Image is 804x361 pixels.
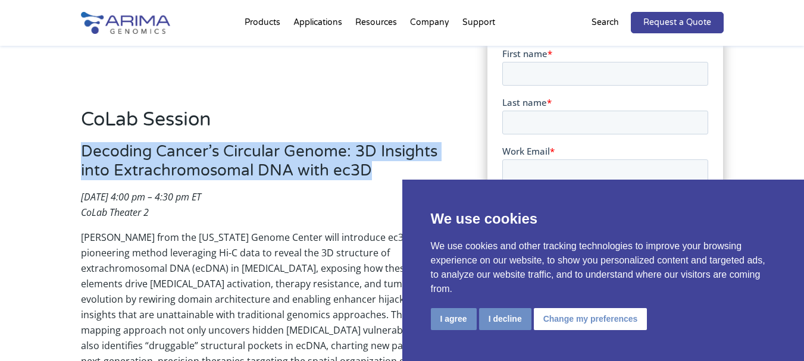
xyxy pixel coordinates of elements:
[631,12,724,33] a: Request a Quote
[431,208,776,230] p: We use cookies
[431,239,776,296] p: We use cookies and other tracking technologies to improve your browsing experience on our website...
[502,48,708,328] iframe: Form 1
[81,190,201,203] em: [DATE] 4:00 pm – 4:30 pm ET
[534,308,647,330] button: Change my preferences
[592,15,619,30] p: Search
[81,206,149,219] em: CoLab Theater 2
[81,142,452,189] h3: Decoding Cancer’s Circular Genome: 3D Insights into Extrachromosomal DNA with ec3D
[81,12,170,34] img: Arima-Genomics-logo
[81,106,452,142] h2: CoLab Session
[431,308,477,330] button: I agree
[479,308,531,330] button: I decline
